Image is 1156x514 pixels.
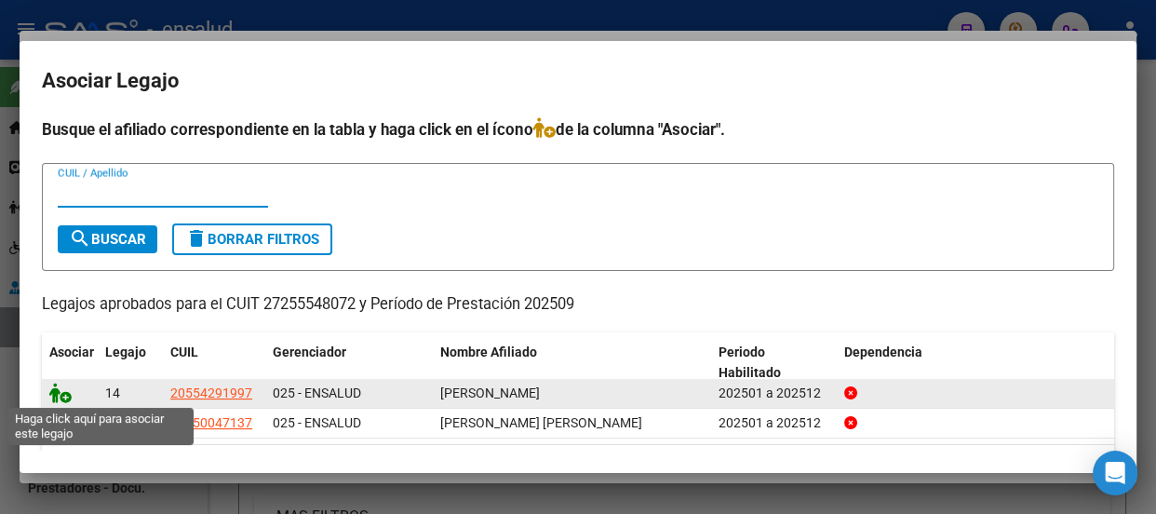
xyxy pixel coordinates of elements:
[170,415,252,430] span: 20550047137
[170,345,198,359] span: CUIL
[265,332,433,394] datatable-header-cell: Gerenciador
[719,345,781,381] span: Periodo Habilitado
[185,227,208,250] mat-icon: delete
[185,231,319,248] span: Borrar Filtros
[440,385,540,400] span: SANCHEZ LAUTARO
[105,385,120,400] span: 14
[42,63,1114,99] h2: Asociar Legajo
[433,332,711,394] datatable-header-cell: Nombre Afiliado
[440,345,537,359] span: Nombre Afiliado
[98,332,163,394] datatable-header-cell: Legajo
[42,117,1114,142] h4: Busque el afiliado correspondiente en la tabla y haga click en el ícono de la columna "Asociar".
[273,345,346,359] span: Gerenciador
[49,345,94,359] span: Asociar
[58,225,157,253] button: Buscar
[42,293,1114,317] p: Legajos aprobados para el CUIT 27255548072 y Período de Prestación 202509
[163,332,265,394] datatable-header-cell: CUIL
[719,383,829,404] div: 202501 a 202512
[105,345,146,359] span: Legajo
[837,332,1115,394] datatable-header-cell: Dependencia
[69,231,146,248] span: Buscar
[172,223,332,255] button: Borrar Filtros
[719,413,829,434] div: 202501 a 202512
[42,332,98,394] datatable-header-cell: Asociar
[170,385,252,400] span: 20554291997
[105,415,120,430] span: 23
[440,415,642,430] span: GIURLEO MIÑO AUGUSTO SALVADOR
[69,227,91,250] mat-icon: search
[42,445,1114,492] div: 2 registros
[711,332,837,394] datatable-header-cell: Periodo Habilitado
[273,415,361,430] span: 025 - ENSALUD
[1093,451,1137,495] div: Open Intercom Messenger
[273,385,361,400] span: 025 - ENSALUD
[844,345,922,359] span: Dependencia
